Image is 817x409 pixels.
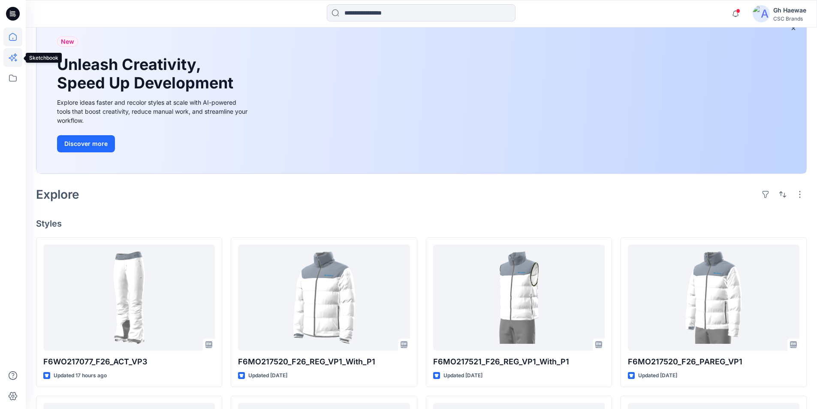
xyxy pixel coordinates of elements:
[43,356,215,368] p: F6WO217077_F26_ACT_VP3
[638,371,677,380] p: Updated [DATE]
[238,245,410,351] a: F6MO217520_F26_REG_VP1_With_P1
[753,5,770,22] img: avatar
[57,55,237,92] h1: Unleash Creativity, Speed Up Development
[238,356,410,368] p: F6MO217520_F26_REG_VP1_With_P1
[57,135,115,152] button: Discover more
[773,5,806,15] div: Gh Haewae
[773,15,806,22] div: CSC Brands
[43,245,215,351] a: F6WO217077_F26_ACT_VP3
[54,371,107,380] p: Updated 17 hours ago
[57,135,250,152] a: Discover more
[433,356,605,368] p: F6MO217521_F26_REG_VP1_With_P1
[628,245,799,351] a: F6MO217520_F26_PAREG_VP1
[443,371,482,380] p: Updated [DATE]
[36,188,79,201] h2: Explore
[628,356,799,368] p: F6MO217520_F26_PAREG_VP1
[57,98,250,125] div: Explore ideas faster and recolor styles at scale with AI-powered tools that boost creativity, red...
[248,371,287,380] p: Updated [DATE]
[433,245,605,351] a: F6MO217521_F26_REG_VP1_With_P1
[36,218,807,229] h4: Styles
[61,36,74,47] span: New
